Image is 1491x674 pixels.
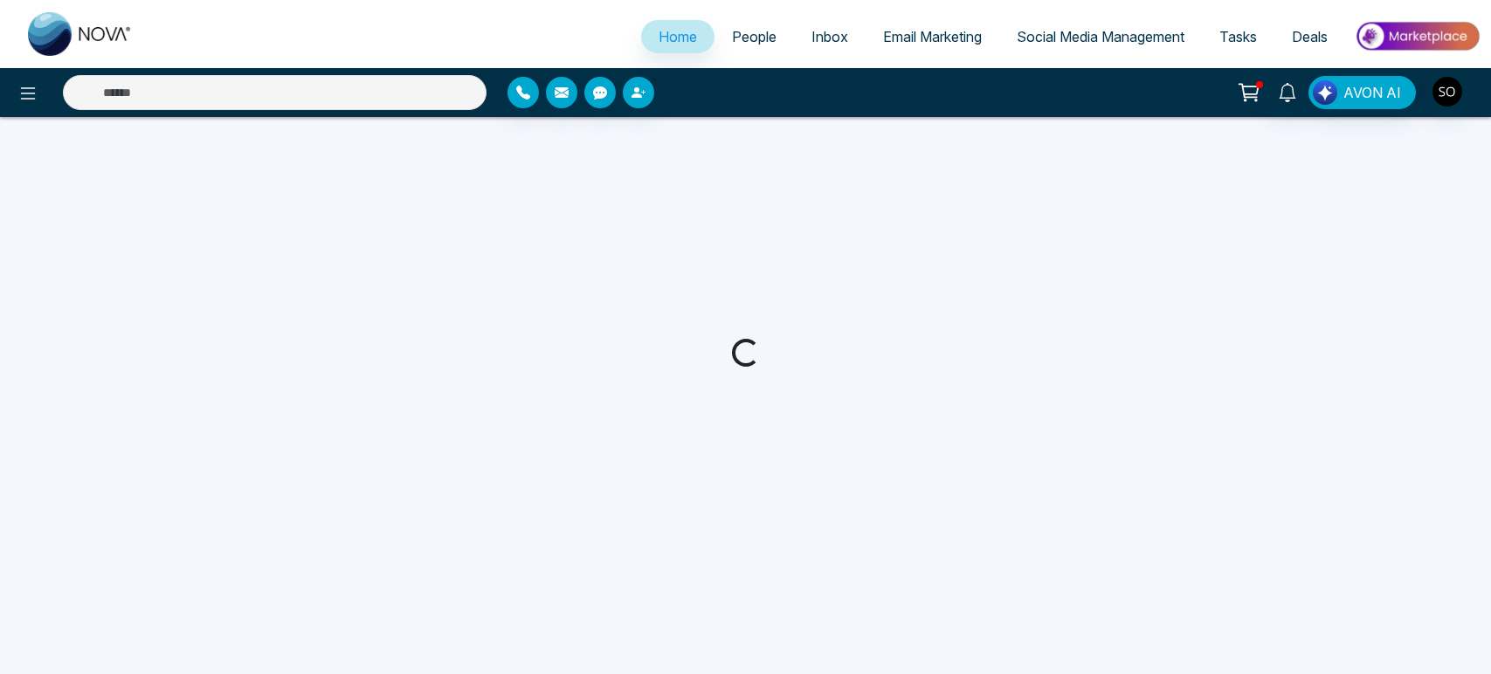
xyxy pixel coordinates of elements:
span: Deals [1292,28,1328,45]
span: Inbox [811,28,848,45]
a: Home [641,20,714,53]
a: Deals [1274,20,1345,53]
a: Tasks [1202,20,1274,53]
a: Social Media Management [999,20,1202,53]
span: AVON AI [1343,82,1401,103]
span: Social Media Management [1017,28,1184,45]
a: Email Marketing [866,20,999,53]
img: Lead Flow [1313,80,1337,105]
span: Email Marketing [883,28,982,45]
img: Nova CRM Logo [28,12,133,56]
span: Home [659,28,697,45]
span: People [732,28,777,45]
a: Inbox [794,20,866,53]
span: Tasks [1219,28,1257,45]
img: User Avatar [1432,77,1462,107]
img: Market-place.gif [1354,17,1481,56]
a: People [714,20,794,53]
button: AVON AI [1308,76,1416,109]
